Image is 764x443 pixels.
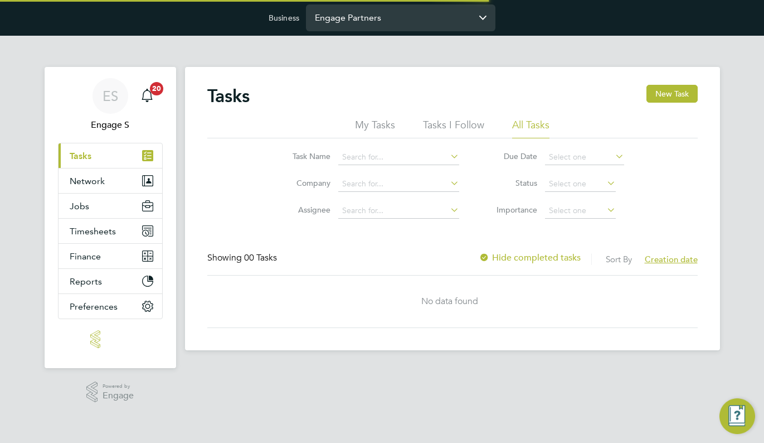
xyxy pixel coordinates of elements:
[512,118,549,138] li: All Tasks
[479,252,581,263] label: Hide completed tasks
[59,219,162,243] button: Timesheets
[86,382,134,403] a: Powered byEngage
[70,151,91,161] span: Tasks
[59,143,162,168] a: Tasks
[545,150,624,165] input: Select one
[244,252,277,263] span: 00 Tasks
[338,203,459,219] input: Search for...
[70,251,101,262] span: Finance
[423,118,484,138] li: Tasks I Follow
[58,118,163,132] span: Engage S
[719,398,755,434] button: Engage Resource Center
[58,330,163,348] a: Go to home page
[338,176,459,192] input: Search for...
[545,176,616,192] input: Select one
[59,294,162,319] button: Preferences
[59,269,162,293] button: Reports
[280,178,330,188] label: Company
[646,85,698,103] button: New Task
[150,82,163,95] span: 20
[136,78,158,114] a: 20
[59,194,162,218] button: Jobs
[606,254,632,264] label: Sort By
[59,244,162,268] button: Finance
[103,89,118,103] span: ES
[487,178,537,188] label: Status
[487,151,537,161] label: Due Date
[355,118,395,138] li: My Tasks
[103,391,134,401] span: Engage
[103,382,134,391] span: Powered by
[207,85,250,107] h2: Tasks
[59,168,162,193] button: Network
[280,151,330,161] label: Task Name
[207,252,279,264] div: Showing
[58,78,163,132] a: ESEngage S
[45,67,176,368] nav: Main navigation
[280,205,330,215] label: Assignee
[338,150,459,165] input: Search for...
[90,330,130,348] img: engage-logo-retina.png
[269,13,299,23] label: Business
[487,205,537,215] label: Importance
[70,276,102,287] span: Reports
[70,176,105,186] span: Network
[645,254,698,264] span: Creation date
[70,226,116,237] span: Timesheets
[545,203,616,219] input: Select one
[70,201,89,211] span: Jobs
[70,301,118,312] span: Preferences
[207,296,692,307] div: No data found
